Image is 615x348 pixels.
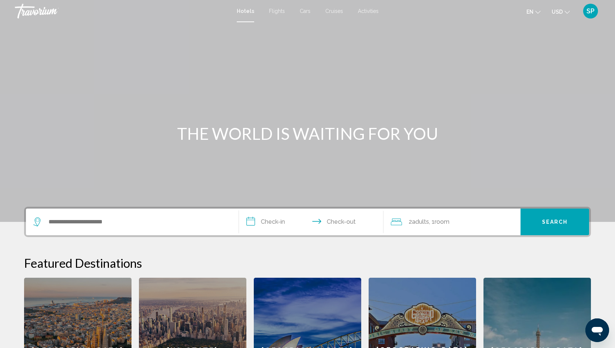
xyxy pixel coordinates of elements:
a: Travorium [15,4,229,18]
a: Cruises [325,8,343,14]
span: SP [586,7,595,15]
h1: THE WORLD IS WAITING FOR YOU [169,124,446,143]
h2: Featured Destinations [24,256,591,270]
iframe: Button to launch messaging window [585,318,609,342]
button: Change language [526,6,541,17]
span: 2 [409,217,429,227]
a: Flights [269,8,285,14]
button: User Menu [581,3,600,19]
a: Cars [300,8,310,14]
button: Change currency [552,6,570,17]
button: Check in and out dates [239,209,383,235]
button: Search [521,209,589,235]
button: Travelers: 2 adults, 0 children [383,209,521,235]
span: Room [435,218,449,225]
a: Activities [358,8,379,14]
span: Search [542,219,568,225]
span: en [526,9,533,15]
span: Adults [412,218,429,225]
span: , 1 [429,217,449,227]
span: USD [552,9,563,15]
div: Search widget [26,209,589,235]
a: Hotels [237,8,254,14]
